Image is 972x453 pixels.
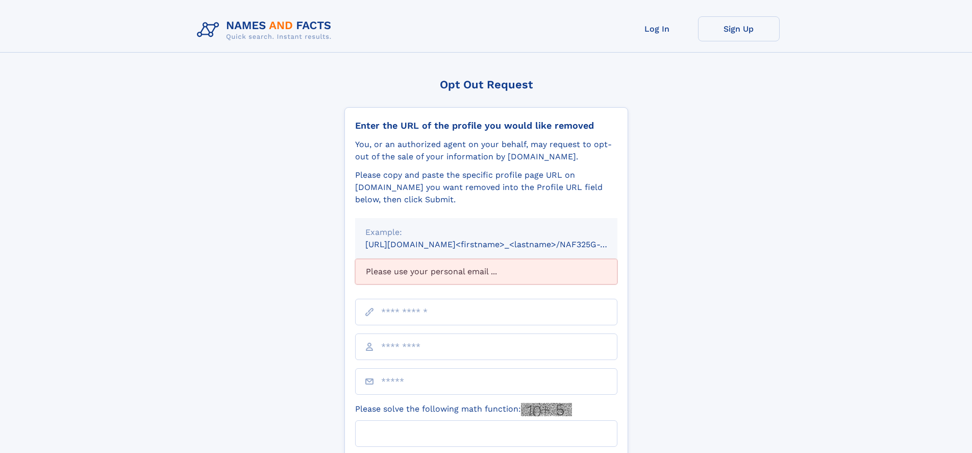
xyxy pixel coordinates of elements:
a: Log In [616,16,698,41]
img: Logo Names and Facts [193,16,340,44]
a: Sign Up [698,16,780,41]
div: Example: [365,226,607,239]
div: You, or an authorized agent on your behalf, may request to opt-out of the sale of your informatio... [355,138,617,163]
div: Opt Out Request [344,78,628,91]
label: Please solve the following math function: [355,403,572,416]
div: Enter the URL of the profile you would like removed [355,120,617,131]
small: [URL][DOMAIN_NAME]<firstname>_<lastname>/NAF325G-xxxxxxxx [365,240,637,249]
div: Please use your personal email ... [355,259,617,284]
div: Please copy and paste the specific profile page URL on [DOMAIN_NAME] you want removed into the Pr... [355,169,617,206]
